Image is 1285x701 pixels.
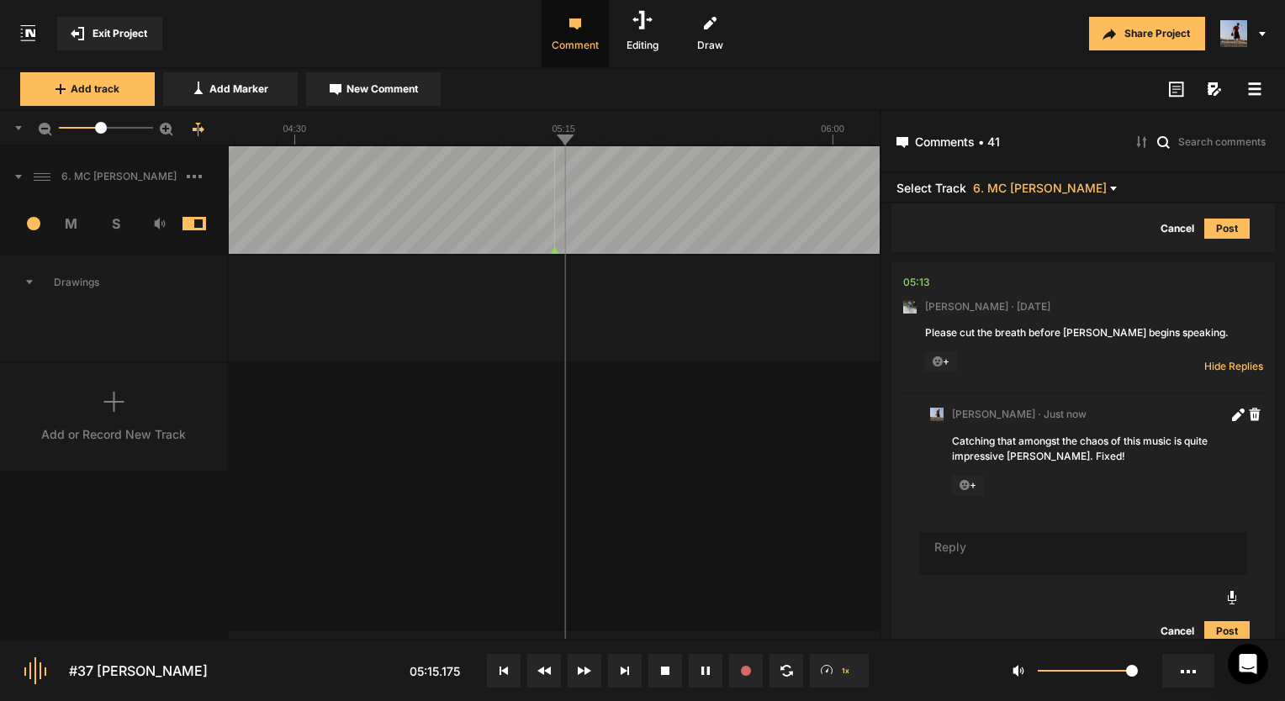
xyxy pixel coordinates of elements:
button: Cancel [1150,219,1204,239]
input: Search comments [1177,133,1270,150]
header: Select Track [881,173,1285,203]
span: [PERSON_NAME] · Just now [952,407,1087,422]
span: New Comment [346,82,418,97]
button: Add track [20,72,155,106]
span: S [93,213,138,234]
div: Open Intercom Messenger [1228,644,1268,684]
button: 1x [810,654,869,688]
img: ACg8ocJ5zrP0c3SJl5dKscm-Goe6koz8A9fWD7dpguHuX8DX5VIxymM=s96-c [1220,20,1247,47]
span: Add track [71,82,119,97]
button: Post [1204,621,1250,641]
span: M [50,213,94,234]
button: New Comment [306,72,441,106]
button: Share Project [1089,17,1205,50]
img: ACg8ocLxXzHjWyafR7sVkIfmxRufCxqaSAR27SDjuE-ggbMy1qqdgD8=s96-c [903,300,917,314]
img: ACg8ocJ5zrP0c3SJl5dKscm-Goe6koz8A9fWD7dpguHuX8DX5VIxymM=s96-c [930,408,944,421]
div: Catching that amongst the chaos of this music is quite impressive [PERSON_NAME]. Fixed! [952,434,1241,464]
button: Add Marker [163,72,298,106]
button: Post [1204,219,1250,239]
span: + [925,351,957,372]
span: Add Marker [209,82,268,97]
span: 05:15.175 [410,664,460,678]
div: 05:13.395 [903,274,930,291]
button: Exit Project [57,17,162,50]
header: Comments • 41 [881,111,1285,173]
textarea: To enrich screen reader interactions, please activate Accessibility in Grammarly extension settings [919,532,1247,576]
span: 6. MC [PERSON_NAME] [55,169,187,184]
text: 04:30 [283,124,306,134]
div: Please cut the breath before [PERSON_NAME] begins speaking. [925,325,1241,340]
button: Cancel [1150,621,1204,641]
div: Add or Record New Track [41,425,186,443]
text: 06:00 [821,124,844,134]
span: 6. MC [PERSON_NAME] [973,182,1107,194]
span: + [952,475,984,495]
text: 05:15 [552,124,575,134]
span: [PERSON_NAME] · [DATE] [925,299,1050,314]
div: #37 [PERSON_NAME] [69,661,208,681]
span: Exit Project [93,26,147,41]
span: Hide Replies [1204,359,1263,373]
